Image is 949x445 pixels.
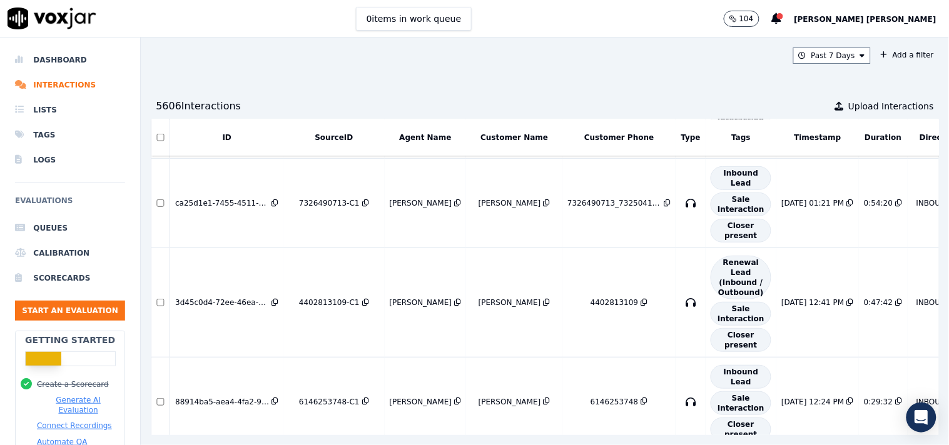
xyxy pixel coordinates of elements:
div: Open Intercom Messenger [906,402,936,432]
span: Sale Interaction [711,302,771,326]
h2: Getting Started [25,334,115,346]
div: 4402813109-C1 [299,297,360,307]
span: Renewal Lead (Inbound / Outbound) [711,256,771,299]
div: [PERSON_NAME] [479,198,541,208]
button: Type [681,132,701,142]
button: Timestamp [794,132,841,142]
button: 104 [724,11,772,27]
a: Tags [15,122,125,147]
span: Closer present [711,328,771,352]
span: Closer present [711,417,771,441]
div: [DATE] 12:41 PM [781,297,844,307]
div: 0:29:32 [864,397,893,407]
div: ca25d1e1-7455-4511-8ec0-1f148fdcb757 [175,198,269,208]
div: [PERSON_NAME] [479,297,541,307]
a: Scorecards [15,266,125,291]
div: 0:54:20 [864,198,893,208]
div: 6146253748 [591,397,638,407]
button: Add a filter [876,47,939,62]
div: [DATE] 12:24 PM [781,397,844,407]
div: 5606 Interaction s [156,99,241,114]
span: Upload Interactions [848,100,934,112]
div: 7326490713_7325041231 [567,198,661,208]
span: Inbound Lead [711,166,771,190]
div: 4402813109 [591,297,638,307]
button: Start an Evaluation [15,301,125,321]
div: 0:47:42 [864,297,893,307]
button: ID [222,132,231,142]
div: [PERSON_NAME] [390,397,452,407]
div: [PERSON_NAME] [479,397,541,407]
a: Lists [15,97,125,122]
div: 3d45c0d4-72ee-46ea-9a42-cdcf5cd77e7f [175,297,269,307]
a: Interactions [15,72,125,97]
button: Tags [731,132,750,142]
button: 104 [724,11,759,27]
div: 7326490713-C1 [299,198,360,208]
div: 6146253748-C1 [299,397,360,407]
span: Sale Interaction [711,391,771,415]
span: Closer present [711,219,771,242]
div: [DATE] 01:21 PM [781,198,844,208]
div: 88914ba5-aea4-4fa2-915f-a68673e109bd [175,397,269,407]
div: [PERSON_NAME] [390,297,452,307]
a: Dashboard [15,47,125,72]
button: Customer Name [480,132,548,142]
button: [PERSON_NAME] [PERSON_NAME] [794,11,949,26]
span: [PERSON_NAME] [PERSON_NAME] [794,15,936,24]
button: Upload Interactions [835,100,934,112]
button: Past 7 Days [793,47,871,64]
button: 0items in work queue [356,7,472,31]
button: SourceID [315,132,353,142]
button: Customer Phone [584,132,654,142]
span: Inbound Lead [711,365,771,389]
img: voxjar logo [8,7,96,29]
div: [PERSON_NAME] [390,198,452,208]
h6: Evaluations [15,193,125,216]
button: Generate AI Evaluation [37,395,119,415]
a: Calibration [15,241,125,266]
button: Agent Name [399,132,451,142]
button: Create a Scorecard [37,379,109,389]
a: Logs [15,147,125,172]
p: 104 [739,14,754,24]
button: Duration [865,132,901,142]
a: Queues [15,216,125,241]
button: Connect Recordings [37,421,112,431]
span: Sale Interaction [711,192,771,216]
